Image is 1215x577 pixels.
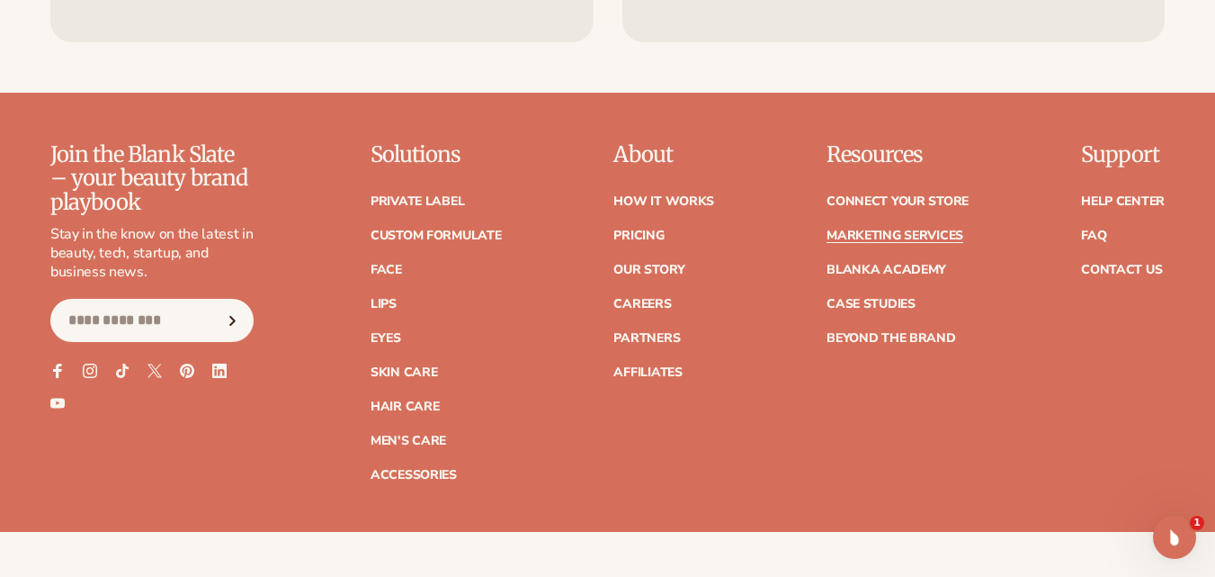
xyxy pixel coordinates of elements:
a: Contact Us [1081,264,1162,276]
iframe: Intercom live chat [1153,516,1196,559]
p: About [613,143,714,167]
p: Solutions [371,143,502,167]
a: Custom formulate [371,230,502,242]
a: Lips [371,298,397,311]
a: Marketing services [826,230,963,242]
a: Skin Care [371,366,437,379]
a: Blanka Academy [826,264,946,276]
a: Our Story [613,264,684,276]
a: Partners [613,332,680,345]
a: Beyond the brand [826,332,956,345]
a: Connect your store [826,195,969,208]
a: Hair Care [371,401,439,413]
a: Help Center [1081,195,1165,208]
a: Men's Care [371,435,446,447]
a: Face [371,264,402,276]
a: Affiliates [613,366,682,379]
p: Stay in the know on the latest in beauty, tech, startup, and business news. [50,225,254,281]
a: Case Studies [826,298,916,311]
a: Private label [371,195,464,208]
a: How It Works [613,195,714,208]
a: Eyes [371,332,401,345]
span: 1 [1190,516,1204,530]
a: Careers [613,298,671,311]
a: FAQ [1081,230,1106,242]
a: Pricing [613,230,664,242]
p: Resources [826,143,969,167]
a: Accessories [371,469,457,482]
p: Join the Blank Slate – your beauty brand playbook [50,143,254,214]
button: Subscribe [213,299,253,342]
p: Support [1081,143,1165,167]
